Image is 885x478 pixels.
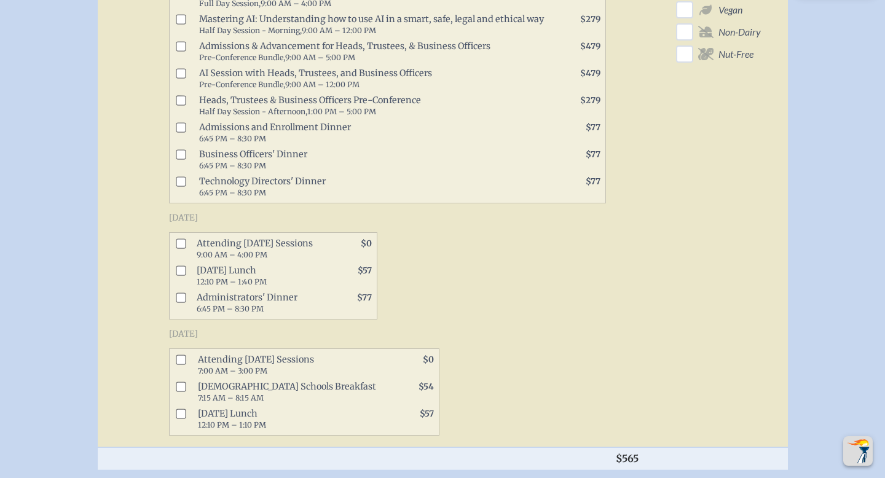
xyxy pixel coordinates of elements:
span: Half Day Session - Morning, [199,26,302,35]
span: Mastering AI: Understanding how to use AI in a smart, safe, legal and ethical way [194,11,551,38]
span: 6:45 PM – 8:30 PM [197,304,264,313]
span: 6:45 PM – 8:30 PM [199,161,266,170]
span: AI Session with Heads, Trustees, and Business Officers [194,65,551,92]
span: [DEMOGRAPHIC_DATA] Schools Breakfast [193,378,385,406]
span: $77 [357,292,372,303]
span: $279 [580,14,600,25]
span: $0 [423,355,434,365]
span: [DATE] Lunch [193,406,385,433]
span: $0 [361,238,372,249]
span: 9:00 AM – 5:00 PM [285,53,355,62]
img: To the top [846,439,870,463]
span: $77 [586,122,600,133]
span: $279 [580,95,600,106]
span: Admissions and Enrollment Dinner [194,119,551,146]
span: [DATE] [169,213,198,223]
span: $57 [420,409,434,419]
button: Scroll Top [843,436,873,466]
span: Heads, Trustees & Business Officers Pre-Conference [194,92,551,119]
span: $54 [419,382,434,392]
span: 9:00 AM – 12:00 PM [285,80,360,89]
span: Nut-Free [718,48,753,60]
span: Non-Dairy [718,26,761,38]
span: $77 [586,176,600,187]
span: Pre-Conference Bundle, [199,53,285,62]
span: Half Day Session - Afternoon, [199,107,307,116]
span: $57 [358,265,372,276]
span: $479 [580,41,600,52]
span: 7:00 AM – 3:00 PM [198,366,267,375]
span: Technology Directors' Dinner [194,173,551,200]
span: $479 [580,68,600,79]
span: 12:10 PM – 1:10 PM [198,420,266,429]
span: Attending [DATE] Sessions [192,235,323,262]
span: [DATE] [169,329,198,339]
span: $77 [586,149,600,160]
span: 6:45 PM – 8:30 PM [199,134,266,143]
span: 6:45 PM – 8:30 PM [199,188,266,197]
span: 1:00 PM – 5:00 PM [307,107,376,116]
span: Attending [DATE] Sessions [193,351,385,378]
span: [DATE] Lunch [192,262,323,289]
span: Admissions & Advancement for Heads, Trustees, & Business Officers [194,38,551,65]
span: 9:00 AM – 4:00 PM [197,250,267,259]
span: 9:00 AM – 12:00 PM [302,26,376,35]
span: Pre-Conference Bundle, [199,80,285,89]
span: Vegan [718,4,742,16]
th: $565 [611,447,671,469]
span: Administrators' Dinner [192,289,323,316]
span: 7:15 AM – 8:15 AM [198,393,264,402]
span: Business Officers' Dinner [194,146,551,173]
span: 12:10 PM – 1:40 PM [197,277,267,286]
